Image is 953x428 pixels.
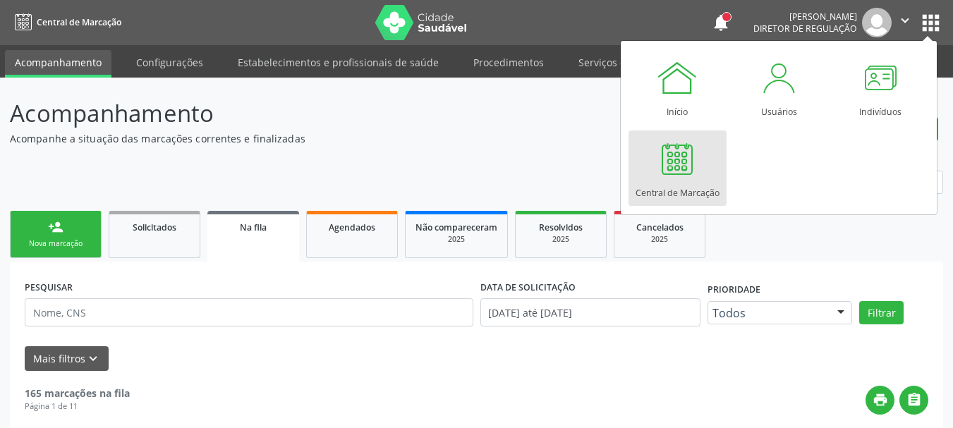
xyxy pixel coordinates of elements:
[753,11,857,23] div: [PERSON_NAME]
[480,298,701,326] input: Selecione um intervalo
[10,11,121,34] a: Central de Marcação
[37,16,121,28] span: Central de Marcação
[866,386,894,415] button: print
[708,279,760,301] label: Prioridade
[126,50,213,75] a: Configurações
[25,298,473,326] input: Nome, CNS
[133,221,176,233] span: Solicitados
[415,234,497,245] div: 2025
[539,221,583,233] span: Resolvidos
[624,234,695,245] div: 2025
[636,221,684,233] span: Cancelados
[10,131,663,146] p: Acompanhe a situação das marcações correntes e finalizadas
[25,386,130,400] strong: 165 marcações na fila
[25,401,130,412] div: Página 1 de 11
[415,221,497,233] span: Não compareceram
[629,130,727,206] a: Central de Marcação
[753,23,857,35] span: Diretor de regulação
[918,11,943,35] button: apps
[10,96,663,131] p: Acompanhamento
[480,276,576,298] label: DATA DE SOLICITAÇÃO
[712,306,823,320] span: Todos
[892,8,918,37] button: 
[897,13,913,28] i: 
[873,392,888,408] i: print
[5,50,111,78] a: Acompanhamento
[526,234,596,245] div: 2025
[329,221,375,233] span: Agendados
[711,13,731,32] button: notifications
[25,346,109,371] button: Mais filtroskeyboard_arrow_down
[48,219,63,235] div: person_add
[862,8,892,37] img: img
[20,238,91,249] div: Nova marcação
[228,50,449,75] a: Estabelecimentos e profissionais de saúde
[730,49,828,125] a: Usuários
[906,392,922,408] i: 
[629,49,727,125] a: Início
[569,50,675,75] a: Serviços ofertados
[859,301,904,325] button: Filtrar
[25,276,73,298] label: PESQUISAR
[463,50,554,75] a: Procedimentos
[832,49,930,125] a: Indivíduos
[85,351,101,367] i: keyboard_arrow_down
[899,386,928,415] button: 
[240,221,267,233] span: Na fila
